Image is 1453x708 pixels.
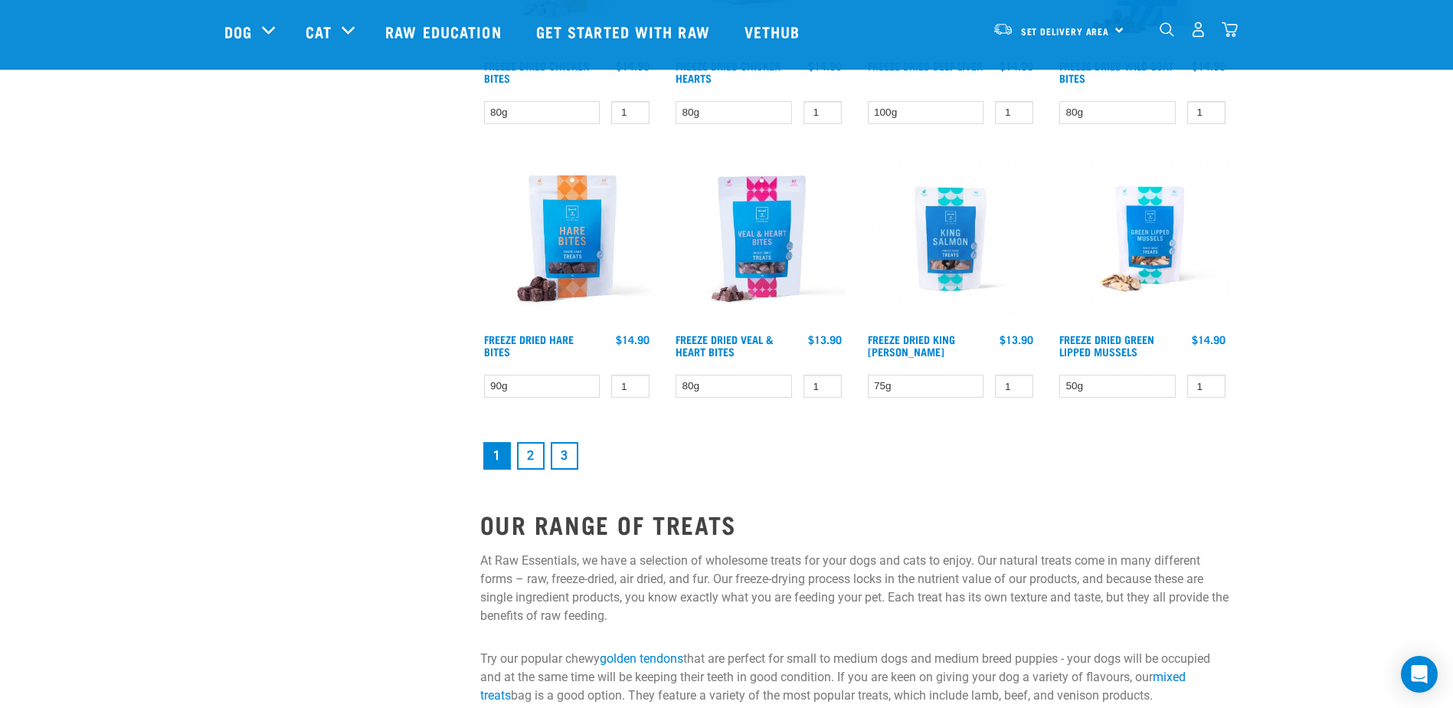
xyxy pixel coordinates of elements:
[611,375,650,398] input: 1
[306,20,332,43] a: Cat
[551,442,578,470] a: Goto page 3
[993,22,1013,36] img: van-moving.png
[1021,28,1110,34] span: Set Delivery Area
[1222,21,1238,38] img: home-icon@2x.png
[803,101,842,125] input: 1
[1000,333,1033,346] div: $13.90
[995,101,1033,125] input: 1
[808,333,842,346] div: $13.90
[600,651,683,666] a: golden tendons
[224,20,252,43] a: Dog
[1055,152,1229,326] img: RE Product Shoot 2023 Nov8551
[616,333,650,346] div: $14.90
[480,650,1229,705] p: Try our popular chewy that are perfect for small to medium dogs and medium breed puppies - your d...
[729,1,820,62] a: Vethub
[517,442,545,470] a: Goto page 2
[1187,375,1226,398] input: 1
[672,152,846,326] img: Raw Essentials Freeze Dried Veal & Heart Bites Treats
[483,442,511,470] a: Page 1
[1059,63,1173,80] a: Freeze Dried Wild Goat Bites
[676,336,774,354] a: Freeze Dried Veal & Heart Bites
[484,63,590,80] a: Freeze Dried Chicken Bites
[864,152,1038,326] img: RE Product Shoot 2023 Nov8584
[480,439,1229,473] nav: pagination
[1190,21,1206,38] img: user.png
[1160,22,1174,37] img: home-icon-1@2x.png
[1059,336,1154,354] a: Freeze Dried Green Lipped Mussels
[484,336,574,354] a: Freeze Dried Hare Bites
[370,1,520,62] a: Raw Education
[868,336,955,354] a: Freeze Dried King [PERSON_NAME]
[480,152,654,326] img: Raw Essentials Freeze Dried Hare Bites
[480,552,1229,625] p: At Raw Essentials, we have a selection of wholesome treats for your dogs and cats to enjoy. Our n...
[1192,333,1226,346] div: $14.90
[480,510,1229,538] h2: OUR RANGE OF TREATS
[676,63,781,80] a: Freeze Dried Chicken Hearts
[611,101,650,125] input: 1
[521,1,729,62] a: Get started with Raw
[1401,656,1438,693] div: Open Intercom Messenger
[1187,101,1226,125] input: 1
[803,375,842,398] input: 1
[995,375,1033,398] input: 1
